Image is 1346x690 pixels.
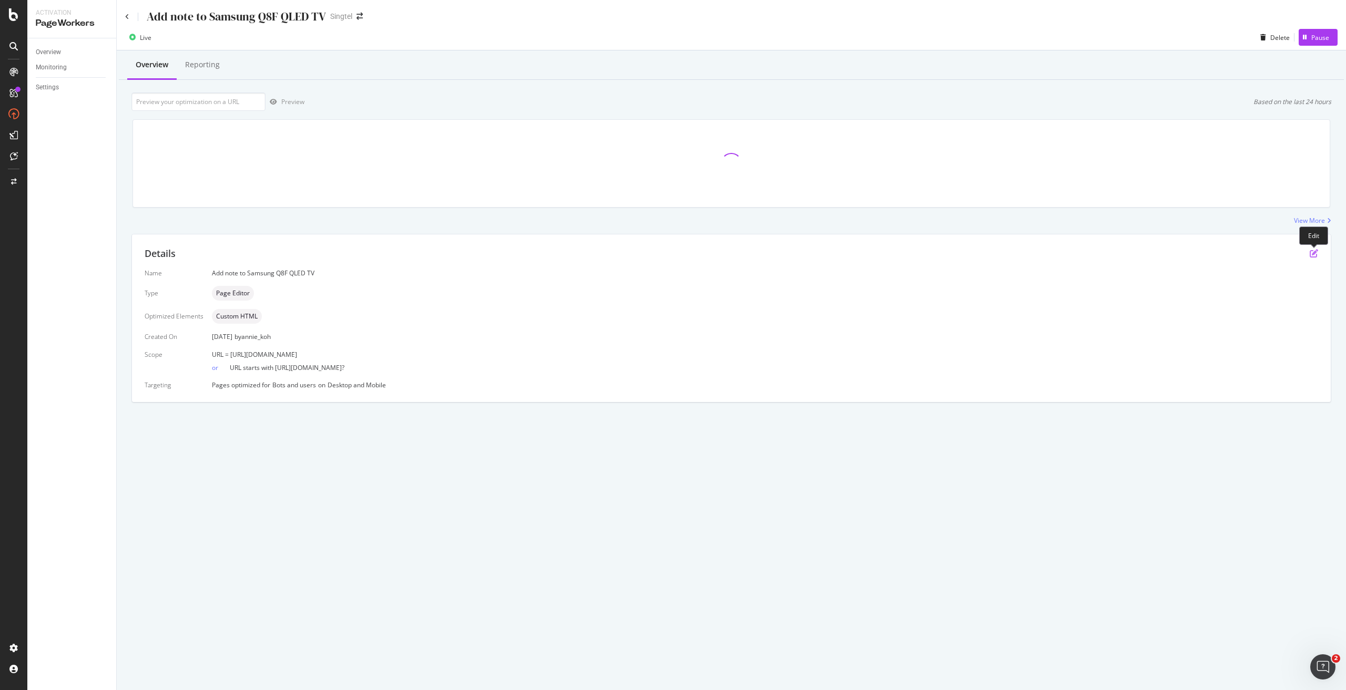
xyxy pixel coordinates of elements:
[1294,216,1325,225] div: View More
[145,289,203,297] div: Type
[234,332,271,341] div: by annie_koh
[145,312,203,321] div: Optimized Elements
[212,309,262,324] div: neutral label
[212,286,254,301] div: neutral label
[1311,33,1329,42] div: Pause
[230,363,344,372] span: URL starts with [URL][DOMAIN_NAME]?
[125,14,129,20] a: Click to go back
[1253,97,1331,106] div: Based on the last 24 hours
[272,380,316,389] div: Bots and users
[36,17,108,29] div: PageWorkers
[145,380,203,389] div: Targeting
[1256,29,1290,46] button: Delete
[266,94,304,110] button: Preview
[216,290,250,296] span: Page Editor
[1310,654,1335,679] iframe: Intercom live chat
[36,62,67,73] div: Monitoring
[36,62,109,73] a: Monitoring
[36,47,61,58] div: Overview
[212,269,1318,277] div: Add note to Samsung Q8F QLED TV
[136,59,168,70] div: Overview
[1310,249,1318,258] div: pen-to-square
[36,82,59,93] div: Settings
[212,332,1318,341] div: [DATE]
[36,82,109,93] a: Settings
[1299,29,1338,46] button: Pause
[356,13,363,20] div: arrow-right-arrow-left
[131,92,266,111] input: Preview your optimization on a URL
[145,247,176,261] div: Details
[212,363,230,372] div: or
[212,350,297,359] span: URL = [URL][DOMAIN_NAME]
[145,332,203,341] div: Created On
[140,33,151,42] div: Live
[212,380,1318,389] div: Pages optimized for on
[1299,226,1328,245] div: Edit
[1270,33,1290,42] div: Delete
[145,350,203,359] div: Scope
[328,380,386,389] div: Desktop and Mobile
[216,313,258,320] span: Custom HTML
[330,11,352,22] div: Singtel
[185,59,220,70] div: Reporting
[36,8,108,17] div: Activation
[36,47,109,58] a: Overview
[145,269,203,277] div: Name
[281,97,304,106] div: Preview
[1332,654,1340,663] span: 2
[1294,216,1331,225] a: View More
[147,8,326,25] div: Add note to Samsung Q8F QLED TV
